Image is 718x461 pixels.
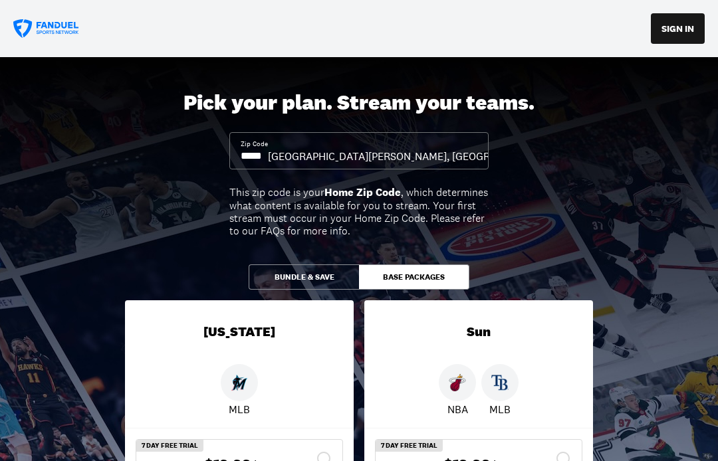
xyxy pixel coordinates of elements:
[249,264,359,290] button: Bundle & Save
[364,300,593,364] div: Sun
[491,374,509,391] img: Rays
[136,440,203,452] div: 7 Day Free Trial
[231,374,248,391] img: Marlins
[651,13,705,44] button: SIGN IN
[447,401,468,417] p: NBA
[449,374,466,391] img: Heat
[489,401,511,417] p: MLB
[229,186,489,237] div: This zip code is your , which determines what content is available for you to stream. Your first ...
[376,440,443,452] div: 7 Day Free Trial
[229,401,250,417] p: MLB
[241,139,268,149] div: Zip Code
[268,149,552,163] div: [GEOGRAPHIC_DATA][PERSON_NAME], [GEOGRAPHIC_DATA]
[324,185,401,199] b: Home Zip Code
[125,300,354,364] div: [US_STATE]
[359,264,469,290] button: Base Packages
[183,90,535,116] div: Pick your plan. Stream your teams.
